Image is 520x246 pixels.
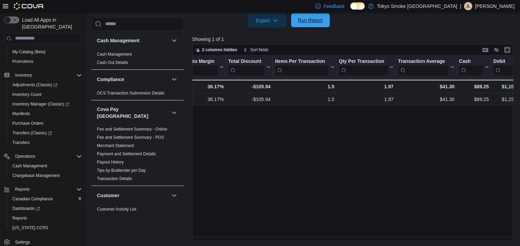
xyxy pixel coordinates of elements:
[91,89,184,100] div: Compliance
[228,82,270,91] div: -$105.94
[97,168,146,173] a: Tips by Budtender per Day
[10,204,43,213] a: Dashboards
[7,119,85,128] button: Purchase Orders
[97,152,156,156] a: Payment and Settlement Details
[10,110,33,118] a: Manifests
[12,237,82,246] span: Settings
[7,47,85,57] button: My Catalog (Beta)
[183,58,223,76] button: Gross Margin
[12,163,47,169] span: Cash Management
[15,72,32,78] span: Inventory
[10,129,82,137] span: Transfers (Classic)
[377,2,457,10] p: Tokyo Smoke [GEOGRAPHIC_DATA]
[10,81,82,89] span: Adjustments (Classic)
[97,143,134,148] span: Merchant Statement
[398,95,454,103] div: $41.30
[12,206,40,211] span: Dashboards
[12,152,38,160] button: Operations
[10,57,82,66] span: Promotions
[481,46,489,54] button: Keyboard shortcuts
[10,90,82,99] span: Inventory Count
[248,14,286,27] button: Export
[97,91,165,96] a: OCS Transaction Submission Details
[97,76,169,83] button: Compliance
[398,58,454,76] button: Transaction Average
[298,17,323,24] span: Run Report
[275,58,334,76] button: Items Per Transaction
[10,204,82,213] span: Dashboards
[12,111,30,116] span: Manifests
[493,58,518,65] div: Debit
[466,2,471,10] span: JL
[7,57,85,66] button: Promotions
[10,138,32,147] a: Transfers
[10,162,82,170] span: Cash Management
[97,160,124,165] a: Payout History
[398,58,449,76] div: Transaction Average
[475,2,515,10] p: [PERSON_NAME]
[7,90,85,99] button: Inventory Count
[323,3,344,10] span: Feedback
[10,100,82,108] span: Inventory Manager (Classic)
[12,140,30,145] span: Transfers
[339,82,393,91] div: 1.97
[15,239,30,245] span: Settings
[398,82,454,91] div: $41.30
[14,3,44,10] img: Cova
[97,135,164,140] a: Fee and Settlement Summary - POS
[12,196,53,202] span: Canadian Compliance
[464,2,472,10] div: Jennifer Lamont
[7,99,85,109] a: Inventory Manager (Classic)
[7,138,85,147] button: Transfers
[97,192,119,199] h3: Customer
[183,58,218,76] div: Gross Margin
[184,95,224,103] div: 36.17%
[10,171,82,180] span: Chargeback Management
[228,58,270,76] button: Total Discount
[275,58,329,76] div: Items Per Transaction
[97,192,169,199] button: Customer
[228,95,270,103] div: -$105.94
[7,161,85,171] button: Cash Management
[97,60,128,65] a: Cash Out Details
[15,154,35,159] span: Operations
[250,47,268,53] span: Sort fields
[10,138,82,147] span: Transfers
[97,143,134,148] a: Merchant Statement
[12,101,69,107] span: Inventory Manager (Classic)
[97,52,132,57] a: Cash Management
[228,58,265,76] div: Total Discount
[12,71,82,79] span: Inventory
[339,58,393,76] button: Qty Per Transaction
[10,119,82,127] span: Purchase Orders
[97,106,169,120] button: Cova Pay [GEOGRAPHIC_DATA]
[183,82,223,91] div: 36.17%
[170,109,178,117] button: Cova Pay [GEOGRAPHIC_DATA]
[97,37,140,44] h3: Cash Management
[339,58,388,65] div: Qty Per Transaction
[192,36,517,43] p: Showing 1 of 1
[97,90,165,96] span: OCS Transaction Submission Details
[91,125,184,186] div: Cova Pay [GEOGRAPHIC_DATA]
[459,95,489,103] div: $89.25
[241,46,271,54] button: Sort fields
[12,59,33,64] span: Promotions
[459,58,483,65] div: Cash
[459,82,489,91] div: $89.25
[10,195,82,203] span: Canadian Compliance
[398,58,449,65] div: Transaction Average
[291,13,330,27] button: Run Report
[7,171,85,180] button: Chargeback Management
[350,2,365,10] input: Dark Mode
[170,75,178,83] button: Compliance
[12,130,52,136] span: Transfers (Classic)
[7,128,85,138] a: Transfers (Classic)
[12,185,32,193] button: Reports
[10,224,51,232] a: [US_STATE] CCRS
[12,92,42,97] span: Inventory Count
[7,213,85,223] button: Reports
[10,81,60,89] a: Adjustments (Classic)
